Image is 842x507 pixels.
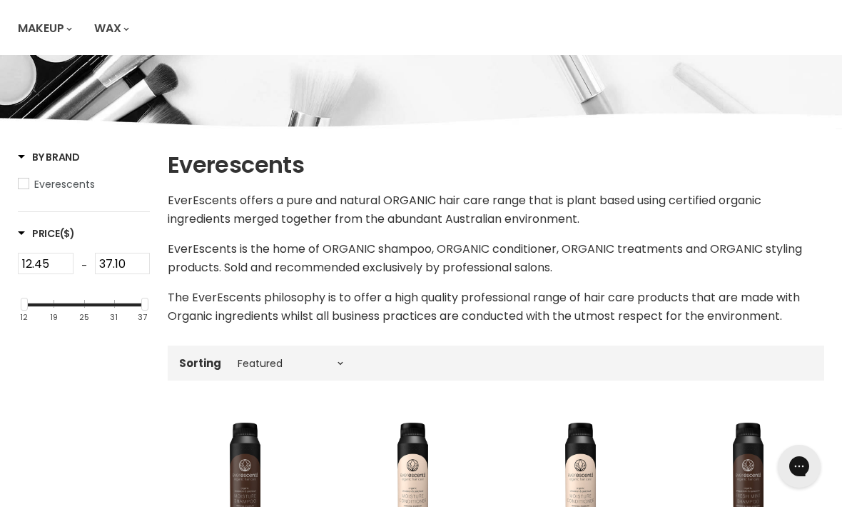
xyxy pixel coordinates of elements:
div: 19 [50,313,58,323]
div: 25 [79,313,89,323]
div: 12 [20,313,28,323]
a: Makeup [7,14,81,44]
iframe: Gorgias live chat messenger [771,440,828,493]
input: Max Price [95,253,151,274]
p: EverEscents is the home of ORGANIC shampoo, ORGANIC conditioner, ORGANIC treatments and ORGANIC s... [168,240,824,277]
p: EverEscents offers a pure and natural ORGANIC hair care range that is plant based using certified... [168,191,824,229]
h3: Price($) [18,226,75,241]
h1: Everescents [168,150,824,180]
div: 31 [110,313,118,323]
label: Sorting [179,357,221,369]
div: - [73,253,95,278]
h3: By Brand [18,150,80,164]
a: Wax [83,14,138,44]
p: The EverEscents philosophy is to offer a high quality professional range of hair care products th... [168,288,824,326]
a: Everescents [18,176,150,192]
div: 37 [138,313,147,323]
span: Price [18,226,75,241]
input: Min Price [18,253,73,274]
span: ($) [60,226,75,241]
span: Everescents [34,177,95,191]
